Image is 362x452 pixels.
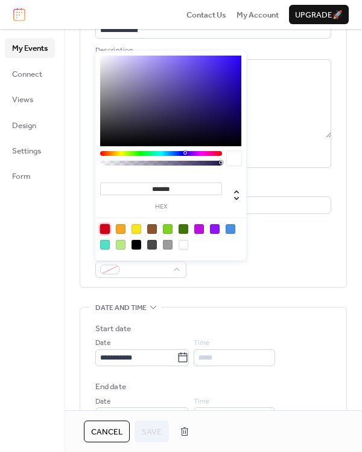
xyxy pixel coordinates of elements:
[95,323,131,335] div: Start date
[13,8,25,21] img: logo
[95,337,110,349] span: Date
[5,64,55,83] a: Connect
[95,302,147,314] span: Date and time
[132,224,141,234] div: #F8E71C
[147,240,157,250] div: #4A4A4A
[194,224,204,234] div: #BD10E0
[210,224,220,234] div: #9013FE
[179,224,188,234] div: #417505
[5,38,55,57] a: My Events
[237,9,279,21] span: My Account
[5,166,55,186] a: Form
[132,240,141,250] div: #000000
[194,337,209,349] span: Time
[179,240,188,250] div: #FFFFFF
[5,141,55,160] a: Settings
[186,8,226,21] a: Contact Us
[95,45,329,57] div: Description
[116,240,125,250] div: #B8E986
[12,120,36,132] span: Design
[295,9,343,21] span: Upgrade 🚀
[147,224,157,234] div: #8B572A
[5,89,55,109] a: Views
[12,170,31,182] span: Form
[5,115,55,135] a: Design
[163,224,173,234] div: #7ED321
[95,381,126,393] div: End date
[289,5,349,24] button: Upgrade🚀
[100,240,110,250] div: #50E3C2
[12,68,42,80] span: Connect
[100,204,222,210] label: hex
[163,240,173,250] div: #9B9B9B
[100,224,110,234] div: #D0021B
[116,224,125,234] div: #F5A623
[237,8,279,21] a: My Account
[226,224,235,234] div: #4A90E2
[95,396,110,408] span: Date
[12,42,48,54] span: My Events
[186,9,226,21] span: Contact Us
[194,396,209,408] span: Time
[12,145,41,157] span: Settings
[91,426,122,438] span: Cancel
[84,421,130,442] button: Cancel
[12,94,33,106] span: Views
